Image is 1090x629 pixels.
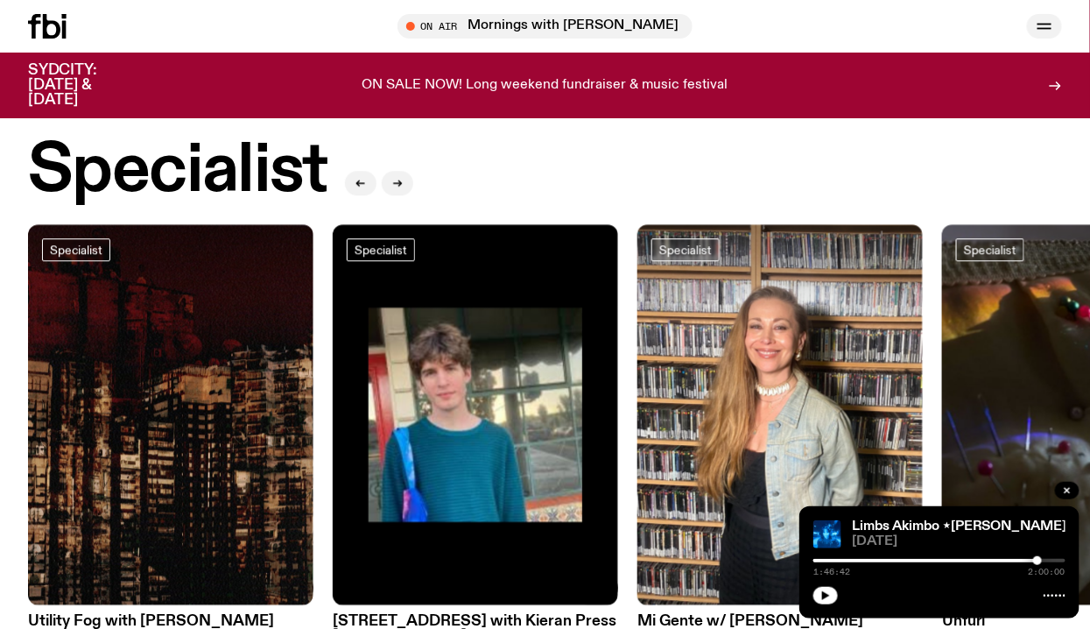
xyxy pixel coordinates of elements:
[637,614,923,629] h3: Mi Gente w/ [PERSON_NAME]
[28,63,140,108] h3: SYDCITY: [DATE] & [DATE]
[50,243,102,256] span: Specialist
[1029,568,1065,576] span: 2:00:00
[397,14,693,39] button: On AirMornings with [PERSON_NAME]
[964,243,1016,256] span: Specialist
[852,519,1076,534] a: Limbs Akimbo ⋆[PERSON_NAME]⋆
[852,535,1065,548] span: [DATE]
[347,238,415,261] a: Specialist
[651,238,720,261] a: Specialist
[28,138,327,205] h2: Specialist
[28,224,313,605] img: Cover to (SAFETY HAZARD) مخاطر السلامة by electroneya, MARTINA and TNSXORDS
[813,568,850,576] span: 1:46:42
[956,238,1024,261] a: Specialist
[659,243,712,256] span: Specialist
[362,78,728,94] p: ON SALE NOW! Long weekend fundraiser & music festival
[355,243,407,256] span: Specialist
[28,614,313,629] h3: Utility Fog with [PERSON_NAME]
[42,238,110,261] a: Specialist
